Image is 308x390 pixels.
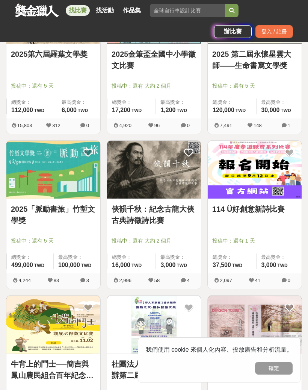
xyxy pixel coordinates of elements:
span: 投稿中：還有 5 天 [11,237,96,245]
span: TWD [81,263,91,268]
span: TWD [131,263,142,268]
span: 總獎金： [213,253,252,261]
span: 3 [86,278,89,283]
img: Cover Image [107,296,201,354]
span: 最高獎金： [160,253,196,261]
span: 37,500 [213,262,231,268]
span: TWD [281,108,291,113]
a: 俠韻千秋：紀念古龍大俠古典詩徵詩比賽 [112,203,196,226]
span: 58 [154,278,160,283]
span: 投稿中：還有 5 天 [11,82,96,90]
a: 2025「脈動書旅」竹塹文學獎 [11,203,96,226]
span: 最高獎金： [261,99,297,106]
span: 最高獎金： [58,253,96,261]
a: Cover Image [6,296,100,354]
span: 16,000 [112,262,130,268]
span: 投稿中：還有 大約 2 個月 [112,82,196,90]
a: 2025第六屆羅葉文學獎 [11,49,96,60]
a: Cover Image [208,296,302,354]
span: 2,097 [220,278,232,283]
span: 0 [86,123,89,128]
span: 148 [254,123,262,128]
span: TWD [277,263,287,268]
span: 投稿中：還有 1 天 [212,237,297,245]
a: Cover Image [107,296,201,354]
span: 1,200 [160,107,175,113]
span: 總獎金： [112,99,151,106]
span: TWD [34,108,44,113]
span: 41 [255,278,260,283]
span: TWD [78,108,88,113]
a: 2025 第二屆永懷星雲大師——生命書寫文學獎 [212,49,297,71]
img: Cover Image [6,141,100,199]
span: 總獎金： [213,99,252,106]
img: Cover Image [208,296,302,354]
span: TWD [34,263,44,268]
span: 6,000 [62,107,77,113]
span: 3,000 [261,262,276,268]
span: 3,000 [160,262,175,268]
span: 112,000 [11,107,33,113]
span: 120,000 [213,107,234,113]
span: 83 [54,278,59,283]
span: TWD [177,263,187,268]
a: 找比賽 [66,5,90,16]
span: 投稿中：還有 大約 2 個月 [112,237,196,245]
span: 最高獎金： [261,253,297,261]
span: 0 [187,123,190,128]
img: Cover Image [107,141,201,199]
span: 4,244 [18,278,31,283]
span: 499,000 [11,262,33,268]
span: 總獎金： [11,253,49,261]
a: 2025金筆盃全國中小學徵文比賽 [112,49,196,71]
div: 登入 / 註冊 [255,25,293,38]
a: 114 Ü好創意新詩比賽 [212,203,297,215]
span: 總獎金： [11,99,52,106]
span: 1 [288,123,290,128]
span: 312 [52,123,60,128]
a: 辦比賽 [214,25,252,38]
a: Cover Image [208,141,302,199]
span: 30,000 [261,107,279,113]
span: 最高獎金： [160,99,196,106]
span: 投稿中：還有 5 天 [212,82,297,90]
a: Cover Image [107,141,201,199]
span: 最高獎金： [62,99,96,106]
span: 4,920 [119,123,131,128]
span: 我們使用 cookie 來個人化內容、投放廣告和分析流量。 [146,346,293,353]
a: Cover Image [6,141,100,199]
span: 4 [187,278,190,283]
a: 牛背上的鬥士──簡吉與鳳山農民組合百年紀念特展觀展心得 徵文比賽 [11,358,96,381]
span: 96 [154,123,160,128]
a: 社團法人台灣公安學會舉辦第二屆【好人不寂寞】論文競賽 [112,358,196,381]
img: Cover Image [6,296,100,354]
span: 15,803 [17,123,32,128]
button: 確定 [255,362,293,375]
span: 17,200 [112,107,130,113]
span: TWD [131,108,142,113]
span: 7,491 [220,123,232,128]
img: Cover Image [208,141,302,199]
span: TWD [236,108,246,113]
span: 100,000 [58,262,80,268]
span: 2,996 [119,278,131,283]
span: 總獎金： [112,253,151,261]
a: 找活動 [93,5,117,16]
input: 全球自行車設計比賽 [150,4,225,17]
span: TWD [177,108,187,113]
span: 0 [288,278,290,283]
a: 作品集 [120,5,144,16]
span: TWD [232,263,242,268]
